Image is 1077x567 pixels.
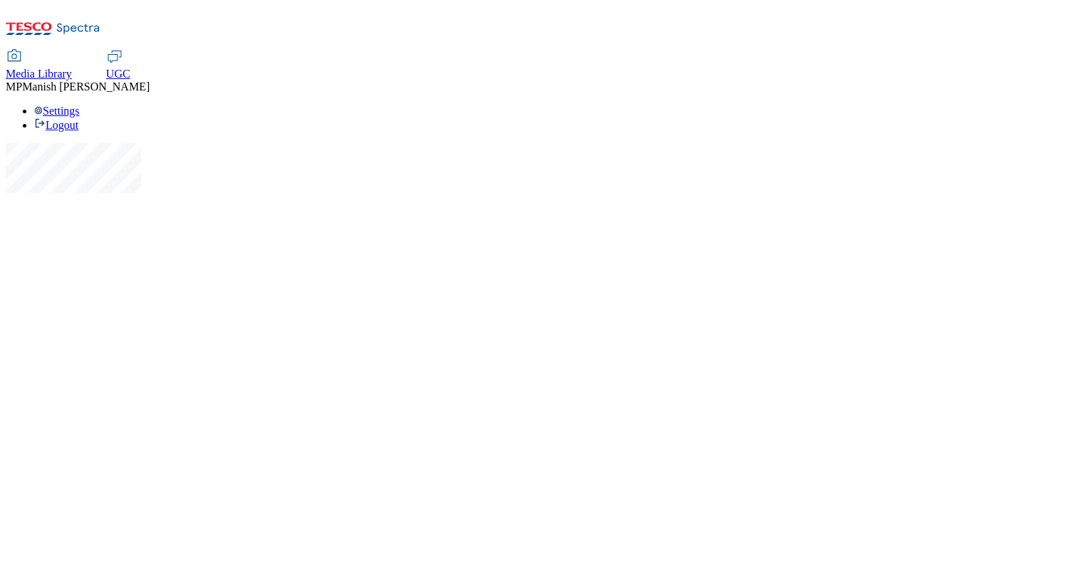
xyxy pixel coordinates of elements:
span: Manish [PERSON_NAME] [22,80,150,93]
span: UGC [106,68,130,80]
a: UGC [106,51,130,80]
span: MP [6,80,22,93]
a: Settings [34,105,80,117]
a: Logout [34,119,78,131]
span: Media Library [6,68,72,80]
a: Media Library [6,51,72,80]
